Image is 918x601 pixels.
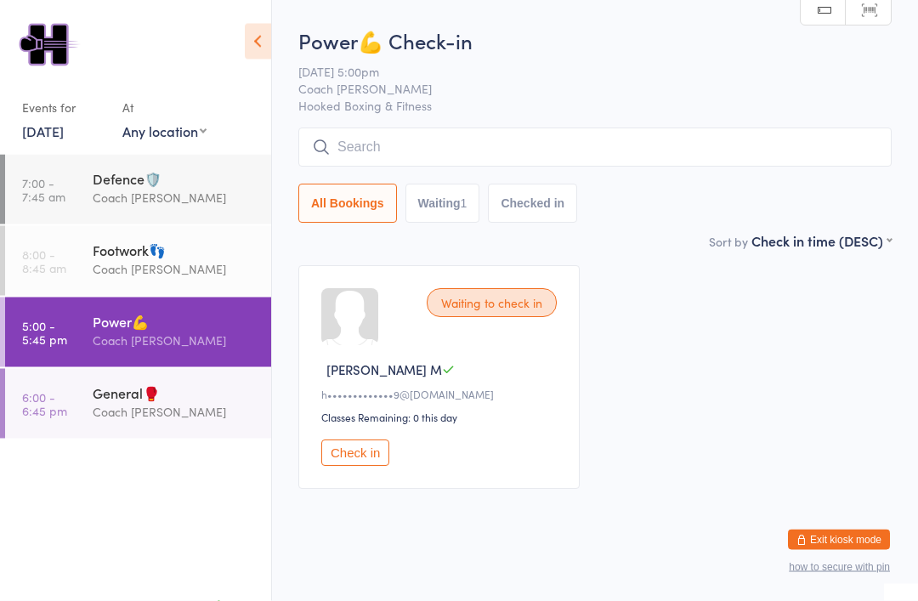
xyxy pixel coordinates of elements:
[93,169,257,188] div: Defence🛡️
[5,226,271,296] a: 8:00 -8:45 amFootwork👣Coach [PERSON_NAME]
[298,81,865,98] span: Coach [PERSON_NAME]
[488,184,577,224] button: Checked in
[93,259,257,279] div: Coach [PERSON_NAME]
[93,402,257,422] div: Coach [PERSON_NAME]
[93,383,257,402] div: General🥊
[321,440,389,467] button: Check in
[122,94,207,122] div: At
[22,247,66,275] time: 8:00 - 8:45 am
[298,27,892,55] h2: Power💪 Check-in
[5,155,271,224] a: 7:00 -7:45 amDefence🛡️Coach [PERSON_NAME]
[326,361,442,379] span: [PERSON_NAME] M
[298,184,397,224] button: All Bookings
[22,390,67,417] time: 6:00 - 6:45 pm
[789,561,890,573] button: how to secure with pin
[321,388,562,402] div: h•••••••••••••9@[DOMAIN_NAME]
[22,319,67,346] time: 5:00 - 5:45 pm
[788,530,890,550] button: Exit kiosk mode
[93,331,257,350] div: Coach [PERSON_NAME]
[22,94,105,122] div: Events for
[5,298,271,367] a: 5:00 -5:45 pmPower💪Coach [PERSON_NAME]
[298,64,865,81] span: [DATE] 5:00pm
[22,122,64,140] a: [DATE]
[298,128,892,167] input: Search
[122,122,207,140] div: Any location
[405,184,480,224] button: Waiting1
[22,176,65,203] time: 7:00 - 7:45 am
[17,13,81,77] img: Hooked Boxing & Fitness
[709,234,748,251] label: Sort by
[321,411,562,425] div: Classes Remaining: 0 this day
[93,241,257,259] div: Footwork👣
[5,369,271,439] a: 6:00 -6:45 pmGeneral🥊Coach [PERSON_NAME]
[93,188,257,207] div: Coach [PERSON_NAME]
[93,312,257,331] div: Power💪
[461,197,467,211] div: 1
[298,98,892,115] span: Hooked Boxing & Fitness
[751,232,892,251] div: Check in time (DESC)
[427,289,557,318] div: Waiting to check in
